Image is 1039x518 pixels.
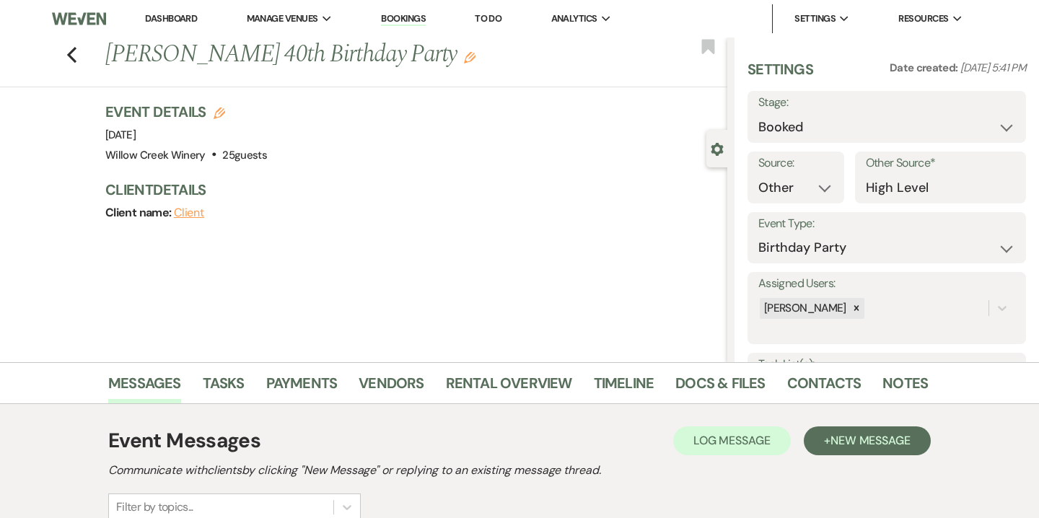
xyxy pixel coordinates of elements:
[116,499,193,516] div: Filter by topics...
[105,128,136,142] span: [DATE]
[108,372,181,403] a: Messages
[804,426,931,455] button: +New Message
[108,426,260,456] h1: Event Messages
[359,372,424,403] a: Vendors
[108,462,931,479] h2: Communicate with clients by clicking "New Message" or replying to an existing message thread.
[960,61,1026,75] span: [DATE] 5:41 PM
[758,214,1015,234] label: Event Type:
[52,4,106,34] img: Weven Logo
[675,372,765,403] a: Docs & Files
[693,433,771,448] span: Log Message
[222,148,267,162] span: 25 guests
[266,372,338,403] a: Payments
[594,372,654,403] a: Timeline
[247,12,318,26] span: Manage Venues
[105,102,267,122] h3: Event Details
[890,61,960,75] span: Date created:
[145,12,197,25] a: Dashboard
[381,12,426,26] a: Bookings
[758,92,1015,113] label: Stage:
[105,205,174,220] span: Client name:
[866,153,1015,174] label: Other Source*
[105,38,597,72] h1: [PERSON_NAME] 40th Birthday Party
[673,426,791,455] button: Log Message
[758,354,1015,375] label: Task List(s):
[748,59,813,91] h3: Settings
[105,148,206,162] span: Willow Creek Winery
[794,12,836,26] span: Settings
[475,12,501,25] a: To Do
[758,273,1015,294] label: Assigned Users:
[882,372,928,403] a: Notes
[105,180,713,200] h3: Client Details
[446,372,572,403] a: Rental Overview
[464,51,475,63] button: Edit
[787,372,862,403] a: Contacts
[830,433,911,448] span: New Message
[711,141,724,155] button: Close lead details
[758,153,833,174] label: Source:
[203,372,245,403] a: Tasks
[760,298,849,319] div: [PERSON_NAME]
[551,12,597,26] span: Analytics
[174,207,205,219] button: Client
[898,12,948,26] span: Resources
